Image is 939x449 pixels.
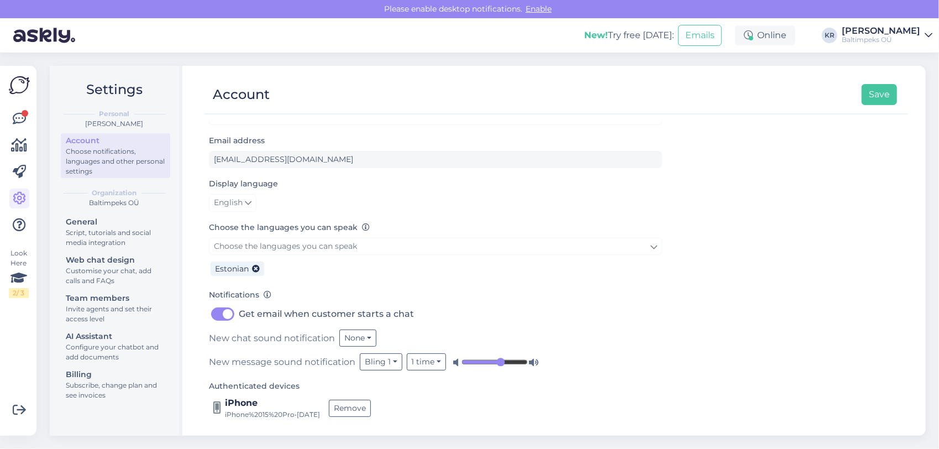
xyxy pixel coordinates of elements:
button: 1 time [407,353,447,370]
span: Choose the languages you can speak [214,241,357,251]
label: Display language [209,178,278,190]
button: Emails [678,25,722,46]
a: [PERSON_NAME]Baltimpeks OÜ [842,27,932,44]
button: Save [862,84,897,105]
div: Online [735,25,795,45]
div: [PERSON_NAME] [842,27,920,35]
div: [PERSON_NAME] [59,119,170,129]
input: Enter email [209,151,662,168]
label: Get email when customer starts a chat [239,305,414,323]
button: None [339,330,376,347]
label: Email address [209,135,265,147]
div: 2 / 3 [9,288,29,298]
a: BillingSubscribe, change plan and see invoices [61,367,170,402]
div: Team members [66,293,165,304]
div: KR [822,28,837,43]
div: Try free [DATE]: [584,29,674,42]
div: Invite agents and set their access level [66,304,165,324]
span: English [214,197,243,209]
a: English [209,194,256,212]
label: Notifications [209,289,271,301]
div: Customise your chat, add calls and FAQs [66,266,165,286]
div: Billing [66,369,165,380]
div: Script, tutorials and social media integration [66,228,165,248]
div: Configure your chatbot and add documents [66,342,165,362]
label: Authenticated devices [209,380,300,392]
img: Askly Logo [9,75,30,96]
b: Personal [99,109,130,119]
div: General [66,216,165,228]
b: New! [584,30,608,40]
div: Web chat design [66,254,165,266]
button: Bling 1 [360,353,402,370]
div: New chat sound notification [209,330,662,347]
span: Estonian [215,264,249,274]
a: Choose the languages you can speak [209,238,662,255]
div: iPhone%2015%20Pro • [DATE] [225,410,320,420]
label: Choose the languages you can speak [209,222,370,233]
span: Enable [522,4,555,14]
a: GeneralScript, tutorials and social media integration [61,215,170,249]
b: Organization [92,188,137,198]
div: Account [213,84,270,105]
div: New message sound notification [209,353,662,370]
div: AI Assistant [66,331,165,342]
div: Look Here [9,248,29,298]
div: Account [66,135,165,147]
a: Team membersInvite agents and set their access level [61,291,170,326]
a: AI AssistantConfigure your chatbot and add documents [61,329,170,364]
div: Baltimpeks OÜ [842,35,920,44]
button: Remove [329,400,371,417]
div: iPhone [225,396,320,410]
div: Subscribe, change plan and see invoices [66,380,165,400]
div: Baltimpeks OÜ [59,198,170,208]
a: Web chat designCustomise your chat, add calls and FAQs [61,253,170,288]
a: AccountChoose notifications, languages and other personal settings [61,133,170,178]
div: Choose notifications, languages and other personal settings [66,147,165,176]
h2: Settings [59,79,170,100]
